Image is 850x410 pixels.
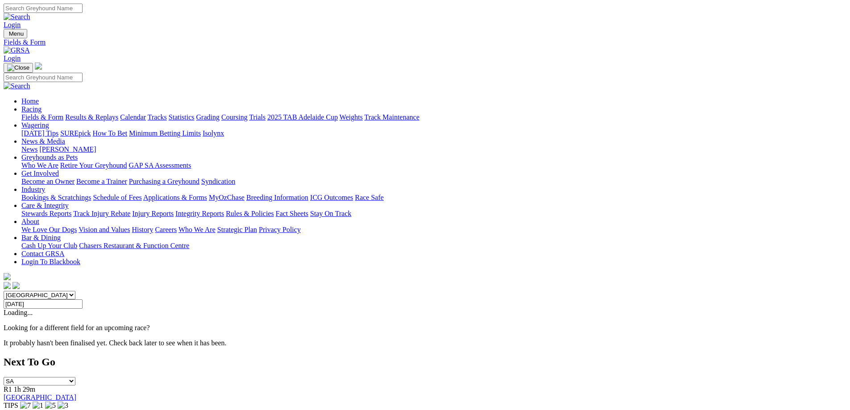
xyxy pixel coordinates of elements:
[249,113,265,121] a: Trials
[73,210,130,217] a: Track Injury Rebate
[21,218,39,225] a: About
[4,282,11,289] img: facebook.svg
[14,385,35,393] span: 1h 29m
[21,162,846,170] div: Greyhounds as Pets
[4,273,11,280] img: logo-grsa-white.png
[4,13,30,21] img: Search
[79,226,130,233] a: Vision and Values
[310,210,351,217] a: Stay On Track
[209,194,245,201] a: MyOzChase
[21,194,846,202] div: Industry
[4,46,30,54] img: GRSA
[148,113,167,121] a: Tracks
[58,402,68,410] img: 3
[4,385,12,393] span: R1
[21,145,846,153] div: News & Media
[60,129,91,137] a: SUREpick
[175,210,224,217] a: Integrity Reports
[129,162,191,169] a: GAP SA Assessments
[9,30,24,37] span: Menu
[132,210,174,217] a: Injury Reports
[129,129,201,137] a: Minimum Betting Limits
[45,402,56,410] img: 5
[21,178,846,186] div: Get Involved
[267,113,338,121] a: 2025 TAB Adelaide Cup
[21,250,64,257] a: Contact GRSA
[226,210,274,217] a: Rules & Policies
[93,194,141,201] a: Schedule of Fees
[65,113,118,121] a: Results & Replays
[4,73,83,82] input: Search
[21,242,77,249] a: Cash Up Your Club
[21,162,58,169] a: Who We Are
[196,113,220,121] a: Grading
[21,153,78,161] a: Greyhounds as Pets
[155,226,177,233] a: Careers
[21,210,846,218] div: Care & Integrity
[21,170,59,177] a: Get Involved
[21,121,49,129] a: Wagering
[21,186,45,193] a: Industry
[20,402,31,410] img: 7
[276,210,308,217] a: Fact Sheets
[21,129,846,137] div: Wagering
[21,113,846,121] div: Racing
[4,356,846,368] h2: Next To Go
[129,178,199,185] a: Purchasing a Greyhound
[21,234,61,241] a: Bar & Dining
[21,145,37,153] a: News
[21,129,58,137] a: [DATE] Tips
[21,97,39,105] a: Home
[310,194,353,201] a: ICG Outcomes
[21,113,63,121] a: Fields & Form
[178,226,216,233] a: Who We Are
[39,145,96,153] a: [PERSON_NAME]
[340,113,363,121] a: Weights
[201,178,235,185] a: Syndication
[355,194,383,201] a: Race Safe
[4,38,846,46] a: Fields & Form
[4,324,846,332] p: Looking for a different field for an upcoming race?
[246,194,308,201] a: Breeding Information
[21,210,71,217] a: Stewards Reports
[4,4,83,13] input: Search
[259,226,301,233] a: Privacy Policy
[21,258,80,265] a: Login To Blackbook
[4,393,76,401] a: [GEOGRAPHIC_DATA]
[79,242,189,249] a: Chasers Restaurant & Function Centre
[4,29,27,38] button: Toggle navigation
[21,226,77,233] a: We Love Our Dogs
[21,105,41,113] a: Racing
[21,137,65,145] a: News & Media
[4,309,33,316] span: Loading...
[21,202,69,209] a: Care & Integrity
[21,178,75,185] a: Become an Owner
[4,63,33,73] button: Toggle navigation
[365,113,419,121] a: Track Maintenance
[60,162,127,169] a: Retire Your Greyhound
[33,402,43,410] img: 1
[217,226,257,233] a: Strategic Plan
[4,299,83,309] input: Select date
[35,62,42,70] img: logo-grsa-white.png
[4,82,30,90] img: Search
[143,194,207,201] a: Applications & Forms
[4,54,21,62] a: Login
[221,113,248,121] a: Coursing
[4,339,227,347] partial: It probably hasn't been finalised yet. Check back later to see when it has been.
[21,194,91,201] a: Bookings & Scratchings
[76,178,127,185] a: Become a Trainer
[132,226,153,233] a: History
[93,129,128,137] a: How To Bet
[169,113,195,121] a: Statistics
[120,113,146,121] a: Calendar
[4,402,18,409] span: TIPS
[4,21,21,29] a: Login
[203,129,224,137] a: Isolynx
[7,64,29,71] img: Close
[12,282,20,289] img: twitter.svg
[21,242,846,250] div: Bar & Dining
[21,226,846,234] div: About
